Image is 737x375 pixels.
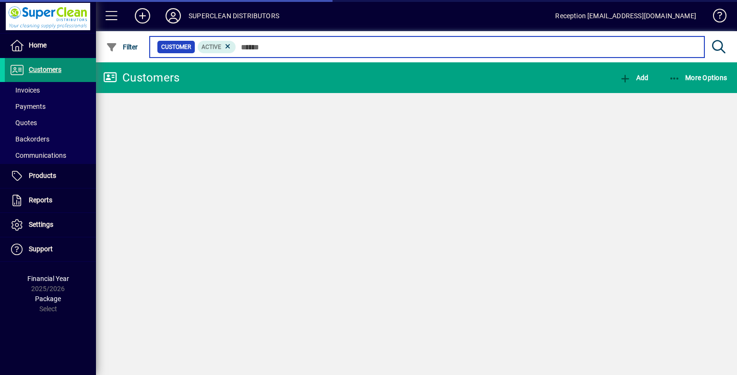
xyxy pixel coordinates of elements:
[10,152,66,159] span: Communications
[10,86,40,94] span: Invoices
[103,70,179,85] div: Customers
[5,34,96,58] a: Home
[617,69,651,86] button: Add
[5,237,96,261] a: Support
[10,135,49,143] span: Backorders
[29,245,53,253] span: Support
[29,221,53,228] span: Settings
[161,42,191,52] span: Customer
[666,69,730,86] button: More Options
[706,2,725,33] a: Knowledge Base
[5,115,96,131] a: Quotes
[669,74,727,82] span: More Options
[104,38,141,56] button: Filter
[198,41,236,53] mat-chip: Activation Status: Active
[202,44,221,50] span: Active
[5,98,96,115] a: Payments
[127,7,158,24] button: Add
[35,295,61,303] span: Package
[106,43,138,51] span: Filter
[10,103,46,110] span: Payments
[29,66,61,73] span: Customers
[189,8,279,23] div: SUPERCLEAN DISTRIBUTORS
[5,213,96,237] a: Settings
[29,41,47,49] span: Home
[619,74,648,82] span: Add
[5,188,96,212] a: Reports
[29,172,56,179] span: Products
[5,82,96,98] a: Invoices
[158,7,189,24] button: Profile
[29,196,52,204] span: Reports
[10,119,37,127] span: Quotes
[27,275,69,282] span: Financial Year
[5,147,96,164] a: Communications
[555,8,696,23] div: Reception [EMAIL_ADDRESS][DOMAIN_NAME]
[5,164,96,188] a: Products
[5,131,96,147] a: Backorders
